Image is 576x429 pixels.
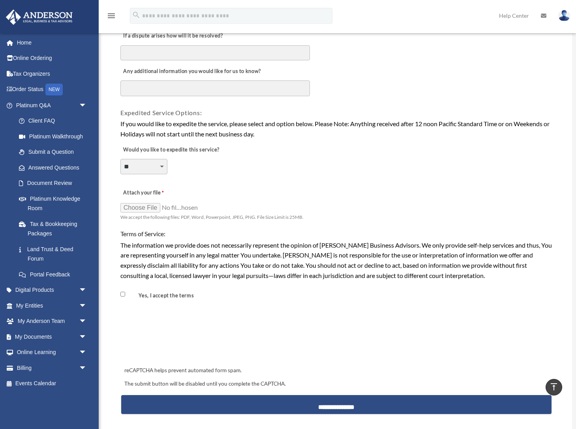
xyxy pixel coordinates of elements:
[120,187,199,198] label: Attach your file
[11,144,99,160] a: Submit a Question
[558,10,570,21] img: User Pic
[6,35,99,50] a: Home
[11,129,99,144] a: Platinum Walkthrough
[121,366,552,375] div: reCAPTCHA helps prevent automated form spam.
[6,50,99,66] a: Online Ordering
[120,214,304,220] span: We accept the following files: PDF, Word, Powerpoint, JPEG, PNG. File Size Limit is 25MB.
[6,360,99,376] a: Billingarrow_drop_down
[6,345,99,360] a: Online Learningarrow_drop_down
[120,31,225,42] label: If a dispute arises how will it be resolved?
[120,144,221,155] label: Would you like to expedite this service?
[4,9,75,25] img: Anderson Advisors Platinum Portal
[122,319,242,350] iframe: reCAPTCHA
[6,82,99,98] a: Order StatusNEW
[11,191,99,216] a: Platinum Knowledge Room
[79,329,95,345] span: arrow_drop_down
[120,66,263,77] label: Any additional information you would like for us to know?
[107,11,116,21] i: menu
[120,109,202,116] span: Expedited Service Options:
[79,360,95,376] span: arrow_drop_down
[6,66,99,82] a: Tax Organizers
[6,298,99,313] a: My Entitiesarrow_drop_down
[11,241,99,267] a: Land Trust & Deed Forum
[120,119,553,139] div: If you would like to expedite the service, please select and option below. Please Note: Anything ...
[132,11,141,19] i: search
[79,298,95,314] span: arrow_drop_down
[11,113,99,129] a: Client FAQ
[107,14,116,21] a: menu
[549,382,559,392] i: vertical_align_top
[79,313,95,330] span: arrow_drop_down
[121,379,552,389] div: The submit button will be disabled until you complete the CAPTCHA.
[11,160,99,175] a: Answered Questions
[45,84,63,95] div: NEW
[79,97,95,114] span: arrow_drop_down
[127,292,197,300] label: Yes, I accept the terms
[546,379,562,395] a: vertical_align_top
[120,240,553,280] div: The information we provide does not necessarily represent the opinion of [PERSON_NAME] Business A...
[6,97,99,113] a: Platinum Q&Aarrow_drop_down
[79,282,95,298] span: arrow_drop_down
[11,216,99,241] a: Tax & Bookkeeping Packages
[6,329,99,345] a: My Documentsarrow_drop_down
[11,175,95,191] a: Document Review
[11,267,99,282] a: Portal Feedback
[6,313,99,329] a: My Anderson Teamarrow_drop_down
[6,282,99,298] a: Digital Productsarrow_drop_down
[6,376,99,392] a: Events Calendar
[79,345,95,361] span: arrow_drop_down
[120,229,553,238] h4: Terms of Service:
